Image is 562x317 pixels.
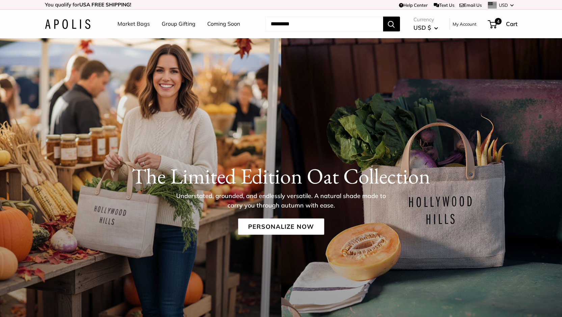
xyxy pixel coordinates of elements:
button: Search [383,17,400,31]
button: USD $ [413,22,438,33]
a: Email Us [459,2,482,8]
p: Understated, grounded, and endlessly versatile. A natural shade made to carry you through autumn ... [171,191,391,210]
span: Cart [506,20,517,27]
span: 4 [494,18,501,25]
a: My Account [453,20,477,28]
span: Currency [413,15,438,24]
input: Search... [265,17,383,31]
a: 4 Cart [488,19,517,29]
a: Coming Soon [207,19,240,29]
a: Help Center [399,2,428,8]
span: USD [499,2,508,8]
strong: USA FREE SHIPPING! [79,1,131,8]
a: Group Gifting [162,19,195,29]
h1: The Limited Edition Oat Collection [45,163,517,189]
img: Apolis [45,19,90,29]
span: USD $ [413,24,431,31]
a: Personalize Now [238,219,324,235]
a: Market Bags [117,19,150,29]
a: Text Us [434,2,454,8]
